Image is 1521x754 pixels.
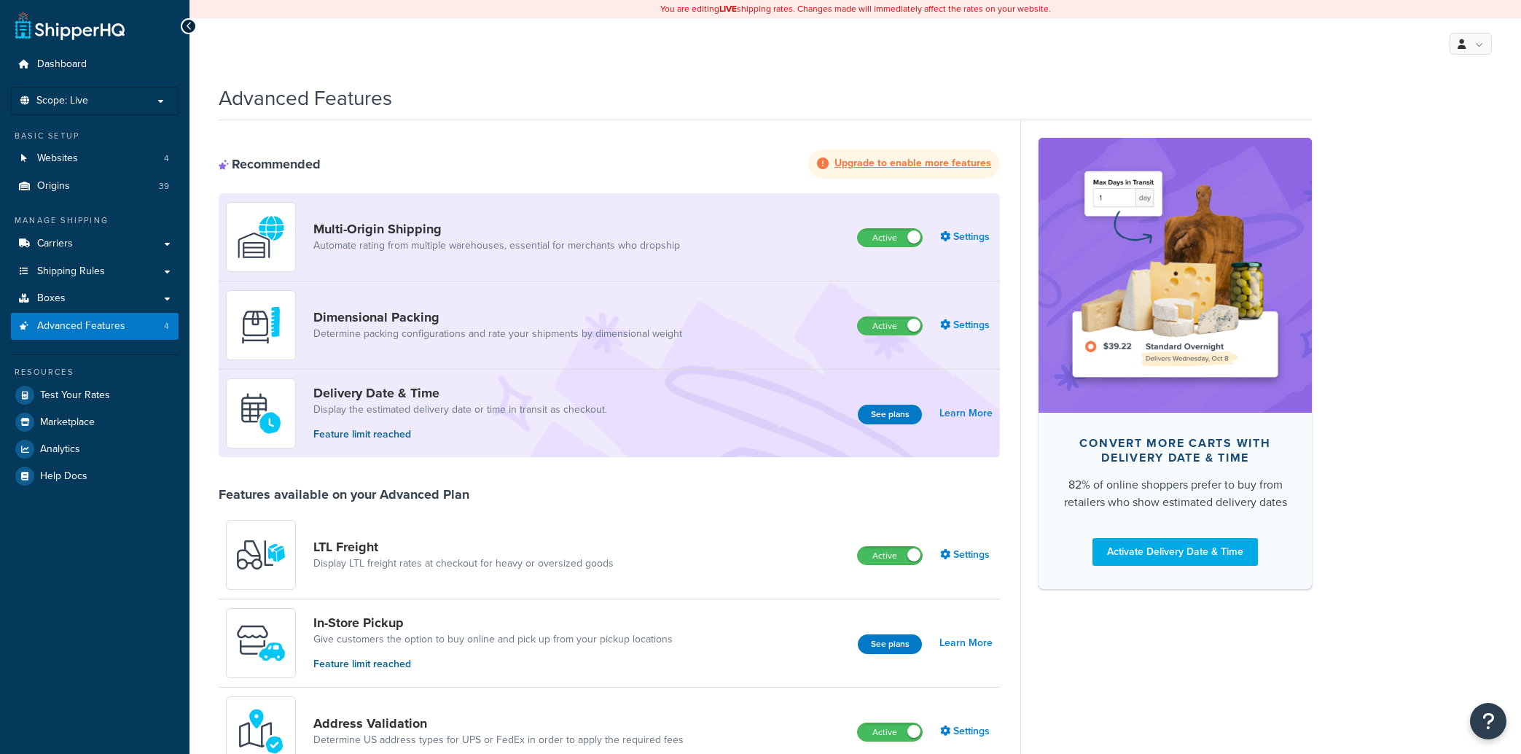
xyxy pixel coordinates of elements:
[11,51,179,78] a: Dashboard
[11,145,179,172] li: Websites
[313,656,673,672] p: Feature limit reached
[164,152,169,165] span: 4
[37,58,87,71] span: Dashboard
[11,313,179,340] a: Advanced Features4
[313,539,614,555] a: LTL Freight
[313,632,673,647] a: Give customers the option to buy online and pick up from your pickup locations
[11,366,179,378] div: Resources
[858,634,922,654] a: See plans
[858,547,922,564] label: Active
[940,545,993,565] a: Settings
[313,715,684,731] a: Address Validation
[940,721,993,742] a: Settings
[313,309,682,325] a: Dimensional Packing
[313,385,607,401] a: Delivery Date & Time
[219,156,321,172] div: Recommended
[37,180,70,193] span: Origins
[1062,436,1289,465] div: Convert more carts with delivery date & time
[719,2,737,15] b: LIVE
[37,265,105,278] span: Shipping Rules
[313,403,607,417] a: Display the estimated delivery date or time in transit as checkout.
[313,327,682,341] a: Determine packing configurations and rate your shipments by dimensional weight
[235,300,286,351] img: DTVBYsAAAAAASUVORK5CYII=
[11,258,179,285] a: Shipping Rules
[1092,538,1258,566] a: Activate Delivery Date & Time
[1470,703,1506,739] button: Open Resource Center
[11,436,179,462] a: Analytics
[11,145,179,172] a: Websites4
[37,320,125,333] span: Advanced Features
[40,416,95,429] span: Marketplace
[40,389,110,402] span: Test Your Rates
[940,315,993,335] a: Settings
[940,227,993,247] a: Settings
[1060,160,1290,390] img: feature-image-ddt-36eae7f7280da8017bfb280eaccd9c446f90b1fe08728e4019434db127062ab4.png
[858,723,922,741] label: Active
[11,230,179,257] a: Carriers
[235,211,286,263] img: WatD5o0RtDAAAAAElFTkSuQmCC
[939,403,993,424] a: Learn More
[235,388,286,439] img: gfkeb5ejjkALwAAAABJRU5ErkJggg==
[939,633,993,653] a: Learn More
[235,529,286,580] img: y79ZsPf0fXUFUhFXDzUgf+ktZg5F2+ohG75+v3d2s1D9TjoU8PiyCIluIjV41seZevKCRuEjTPPOKHJsQcmKCXGdfprl3L4q7...
[11,463,179,489] a: Help Docs
[159,180,169,193] span: 39
[37,292,66,305] span: Boxes
[11,130,179,142] div: Basic Setup
[11,214,179,227] div: Manage Shipping
[219,84,392,112] h1: Advanced Features
[11,382,179,408] a: Test Your Rates
[40,470,87,483] span: Help Docs
[858,405,922,424] a: See plans
[313,615,673,631] a: In-Store Pickup
[858,317,922,335] label: Active
[313,556,614,571] a: Display LTL freight rates at checkout for heavy or oversized goods
[313,221,680,237] a: Multi-Origin Shipping
[11,313,179,340] li: Advanced Features
[313,238,680,253] a: Automate rating from multiple warehouses, essential for merchants who dropship
[1062,476,1289,511] div: 82% of online shoppers prefer to buy from retailers who show estimated delivery dates
[11,285,179,312] a: Boxes
[11,173,179,200] li: Origins
[235,618,286,669] img: wfgcfpwTIucLEAAAAASUVORK5CYII=
[834,155,991,171] strong: Upgrade to enable more features
[40,443,80,456] span: Analytics
[11,173,179,200] a: Origins39
[219,486,469,502] div: Features available on your Advanced Plan
[36,95,88,107] span: Scope: Live
[37,238,73,250] span: Carriers
[858,229,922,246] label: Active
[164,320,169,333] span: 4
[313,733,684,747] a: Determine US address types for UPS or FedEx in order to apply the required fees
[313,427,607,443] p: Feature limit reached
[37,152,78,165] span: Websites
[11,409,179,435] a: Marketplace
